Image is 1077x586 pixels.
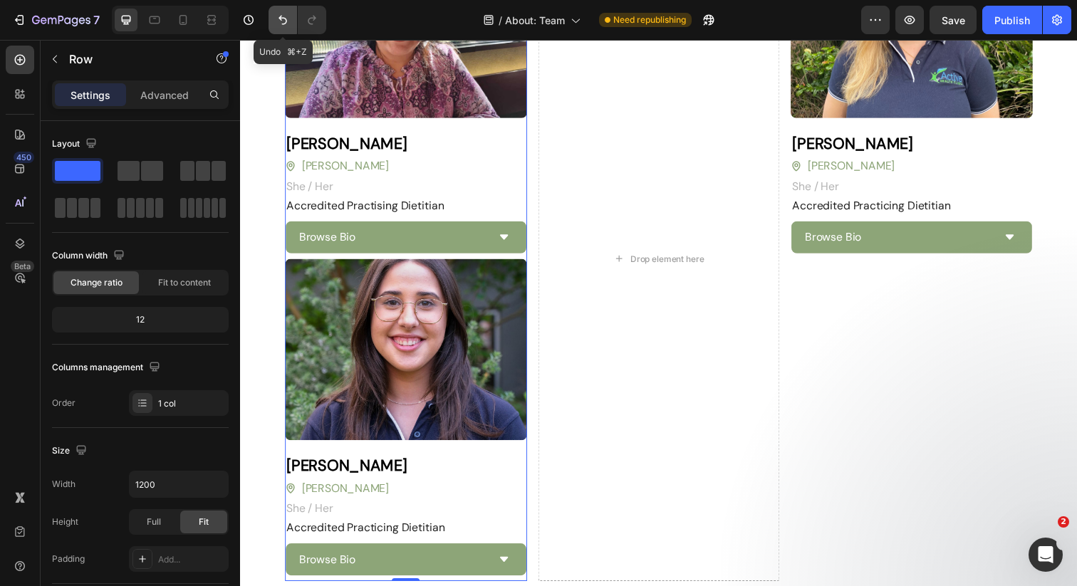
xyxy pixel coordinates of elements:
[14,152,34,163] div: 450
[1029,538,1063,572] iframe: Intercom live chat
[52,516,78,528] div: Height
[147,516,161,528] span: Full
[563,95,687,116] strong: [PERSON_NAME]
[563,161,808,178] p: Accredited Practicing Dietitian
[71,88,110,103] p: Settings
[52,358,163,377] div: Columns management
[52,397,76,409] div: Order
[158,553,225,566] div: Add...
[52,246,128,266] div: Column width
[269,6,326,34] div: Undo/Redo
[942,14,965,26] span: Save
[93,11,100,28] p: 7
[576,193,634,210] p: Browse Bio
[71,276,123,289] span: Change ratio
[11,261,34,272] div: Beta
[52,553,85,565] div: Padding
[505,13,565,28] span: About: Team
[158,276,211,289] span: Fit to content
[69,51,190,68] p: Row
[1058,516,1069,528] span: 2
[613,14,686,26] span: Need republishing
[982,6,1042,34] button: Publish
[579,120,668,137] p: [PERSON_NAME]
[55,310,226,330] div: 12
[563,141,611,158] p: She / Her
[240,40,1077,586] iframe: Design area
[130,471,228,497] input: Auto
[52,135,100,154] div: Layout
[52,478,76,491] div: Width
[158,397,225,410] div: 1 col
[398,218,474,229] div: Drop element here
[140,88,189,103] p: Advanced
[6,6,106,34] button: 7
[52,441,90,461] div: Size
[930,6,977,34] button: Save
[562,120,668,137] a: [PERSON_NAME]
[499,13,502,28] span: /
[199,516,209,528] span: Fit
[994,13,1030,28] div: Publish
